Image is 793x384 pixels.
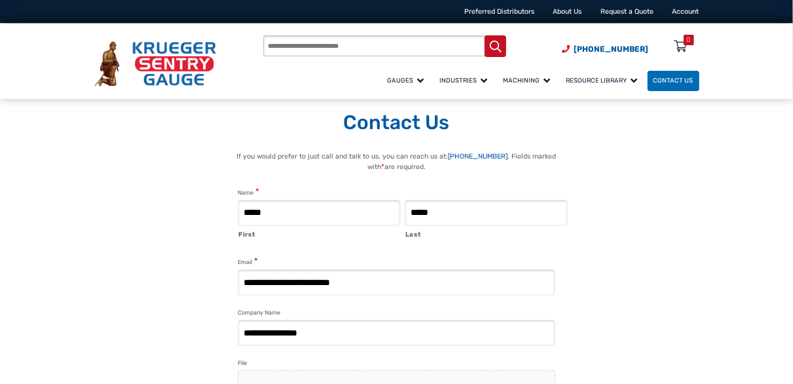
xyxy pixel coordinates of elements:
a: About Us [553,7,582,16]
a: Request a Quote [600,7,654,16]
span: [PHONE_NUMBER] [574,45,649,54]
label: File [238,358,247,368]
a: Account [673,7,699,16]
p: If you would prefer to just call and talk to us, you can reach us at: . Fields marked with are re... [225,151,568,172]
a: Machining [498,69,561,92]
span: Industries [440,77,488,84]
a: [PHONE_NUMBER] [449,152,508,161]
a: Contact Us [648,71,699,91]
a: Preferred Distributors [464,7,534,16]
h1: Contact Us [94,111,699,136]
label: Company Name [238,308,280,318]
span: Gauges [388,77,424,84]
label: Last [405,227,568,240]
img: Krueger Sentry Gauge [94,41,216,86]
span: Machining [504,77,551,84]
label: First [238,227,401,240]
span: Resource Library [566,77,638,84]
a: Industries [434,69,498,92]
a: Resource Library [561,69,648,92]
a: Gauges [382,69,434,92]
span: Contact Us [654,77,693,85]
a: Phone Number (920) 434-8860 [562,43,649,55]
legend: Name [238,187,259,198]
label: Email [238,256,258,267]
div: 0 [687,35,691,45]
